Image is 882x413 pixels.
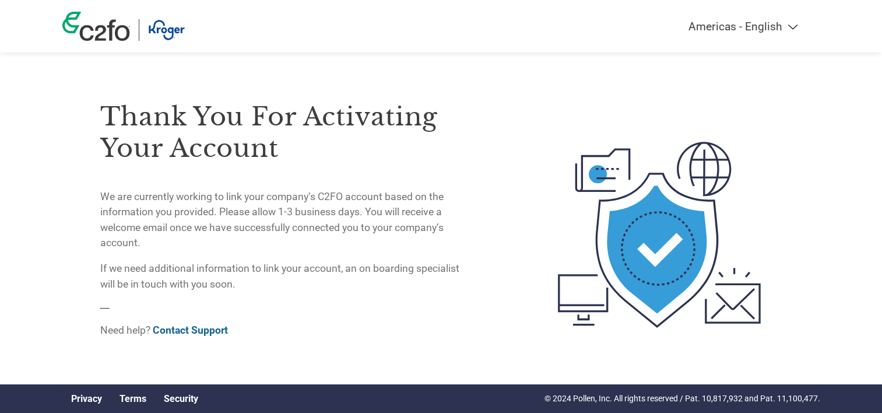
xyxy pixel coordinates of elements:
p: We are currently working to link your company’s C2FO account based on the information you provide... [100,189,469,251]
a: Contact Support [153,324,228,336]
h3: Thank you for activating your account [100,101,469,164]
div: — [100,76,469,348]
img: Kroger [148,19,185,41]
p: Need help? [100,323,469,338]
a: Terms [120,393,146,404]
a: Privacy [71,393,102,404]
a: Security [164,393,198,404]
p: If we need additional information to link your account, an on boarding specialist will be in touc... [100,261,469,292]
img: activated [536,76,782,394]
p: © 2024 Pollen, Inc. All rights reserved / Pat. 10,817,932 and Pat. 11,100,477. [544,393,820,405]
img: c2fo logo [62,12,130,41]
